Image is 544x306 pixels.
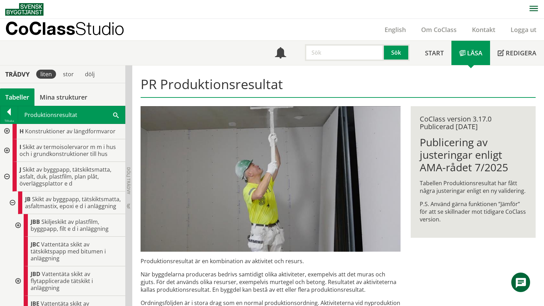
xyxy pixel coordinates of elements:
p: CoClass [5,24,124,32]
div: dölj [81,70,99,79]
p: Tabellen Produktionsresultat har fått några justeringar enligt en ny validering. [420,179,527,195]
div: stor [59,70,78,79]
p: Produktionsresultat är en kombination av aktivitet och resurs. [141,257,401,265]
a: CoClassStudio [5,19,139,40]
button: Sök [384,44,410,61]
span: JB [25,195,31,203]
span: JBC [31,241,40,248]
img: Svensk Byggtjänst [5,3,44,16]
a: Logga ut [503,25,544,34]
span: Redigera [506,49,536,57]
span: Skikt av byggpapp, tätskiktsmatta, asfaltmastix, epoxi e d i anläggning [25,195,121,210]
div: CoClass version 3.17.0 Publicerad [DATE] [420,115,527,131]
a: Läsa [451,41,490,65]
div: Produktionsresultat [18,106,125,124]
span: Vattentäta skikt av flytapplicerade tätskikt i anläggning [31,270,93,292]
a: Mina strukturer [34,88,93,106]
h1: PR Produktionsresultat [141,76,536,98]
div: Trädvy [1,70,33,78]
a: Redigera [490,41,544,65]
span: Läsa [467,49,482,57]
span: Notifikationer [275,48,286,59]
div: liten [36,70,56,79]
span: Start [425,49,444,57]
input: Sök [305,44,384,61]
span: Dölj trädvy [126,167,132,194]
span: Vattentäta skikt av tätskiktspapp med bitumen i anläggning [31,241,106,262]
p: P.S. Använd gärna funktionen ”Jämför” för att se skillnader mot tidigare CoClass version. [420,200,527,223]
span: JBD [31,270,40,278]
h1: Publicering av justeringar enligt AMA-rådet 7/2025 [420,136,527,174]
span: I [19,143,21,151]
a: Start [417,41,451,65]
span: Studio [75,18,124,39]
div: Tillbaka [0,118,18,124]
img: pr-tabellen-spackling-tak-3.jpg [141,106,401,252]
span: Skiljeskikt av plastfilm, byggpapp, filt e d i anläggning [31,218,109,233]
span: JBB [31,218,40,226]
a: Om CoClass [413,25,464,34]
a: English [377,25,413,34]
span: Skikt av termoisolervaror m m i hus och i grundkonstruktioner till hus [19,143,116,158]
span: Konstruktioner av längdformvaror [25,127,116,135]
span: Skikt av byggpapp, tätskiktsmatta, asfalt, duk, plastfilm, plan plåt, överläggsplattor e d [19,166,111,187]
p: När byggdelarna produceras bedrivs samtidigt olika aktiviteter, exempelvis att det muras och gjut... [141,270,401,293]
span: J [19,166,21,173]
a: Kontakt [464,25,503,34]
span: Sök i tabellen [113,111,119,118]
span: H [19,127,24,135]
